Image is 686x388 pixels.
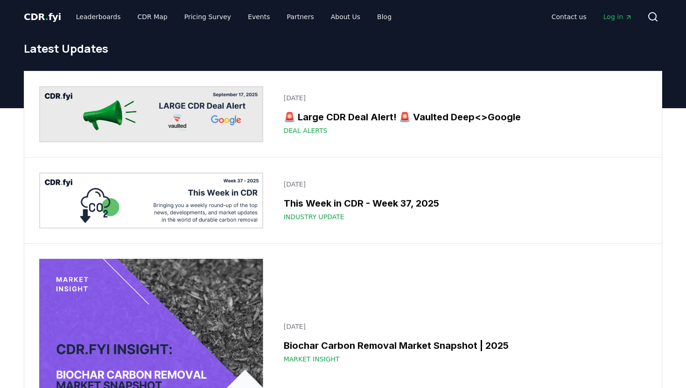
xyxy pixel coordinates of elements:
a: CDR.fyi [24,10,61,23]
a: [DATE]This Week in CDR - Week 37, 2025Industry Update [278,174,647,227]
h3: This Week in CDR - Week 37, 2025 [284,196,641,210]
span: Market Insight [284,354,340,364]
h1: Latest Updates [24,41,662,56]
span: . [45,11,49,22]
img: 🚨 Large CDR Deal Alert! 🚨 Vaulted Deep<>Google blog post image [39,86,263,142]
p: [DATE] [284,322,641,331]
span: Log in [603,12,632,21]
a: Leaderboards [69,8,128,25]
a: Pricing Survey [177,8,238,25]
a: About Us [323,8,368,25]
a: Log in [596,8,640,25]
h3: Biochar Carbon Removal Market Snapshot | 2025 [284,339,641,353]
span: Industry Update [284,212,344,222]
img: This Week in CDR - Week 37, 2025 blog post image [39,173,263,229]
a: [DATE]Biochar Carbon Removal Market Snapshot | 2025Market Insight [278,316,647,369]
a: Contact us [544,8,594,25]
a: Partners [280,8,322,25]
h3: 🚨 Large CDR Deal Alert! 🚨 Vaulted Deep<>Google [284,110,641,124]
span: Deal Alerts [284,126,328,135]
a: Events [240,8,277,25]
p: [DATE] [284,180,641,189]
p: [DATE] [284,93,641,103]
span: CDR fyi [24,11,61,22]
nav: Main [544,8,640,25]
nav: Main [69,8,399,25]
a: CDR Map [130,8,175,25]
a: Blog [370,8,399,25]
a: [DATE]🚨 Large CDR Deal Alert! 🚨 Vaulted Deep<>GoogleDeal Alerts [278,88,647,141]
